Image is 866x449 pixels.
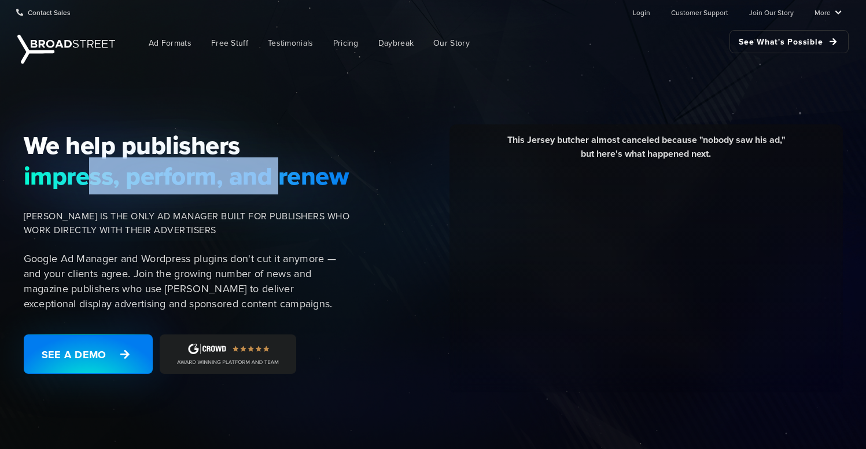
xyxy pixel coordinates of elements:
[749,1,794,24] a: Join Our Story
[729,30,849,53] a: See What's Possible
[24,251,350,311] p: Google Ad Manager and Wordpress plugins don't cut it anymore — and your clients agree. Join the g...
[268,37,314,49] span: Testimonials
[24,161,350,191] span: impress, perform, and renew
[259,30,322,56] a: Testimonials
[16,1,71,24] a: Contact Sales
[633,1,650,24] a: Login
[433,37,470,49] span: Our Story
[378,37,414,49] span: Daybreak
[333,37,359,49] span: Pricing
[211,37,248,49] span: Free Stuff
[140,30,200,56] a: Ad Formats
[149,37,191,49] span: Ad Formats
[458,133,834,170] div: This Jersey butcher almost canceled because "nobody saw his ad," but here's what happened next.
[24,334,153,374] a: See a Demo
[24,130,350,160] span: We help publishers
[370,30,422,56] a: Daybreak
[425,30,478,56] a: Our Story
[671,1,728,24] a: Customer Support
[24,209,350,237] span: [PERSON_NAME] IS THE ONLY AD MANAGER BUILT FOR PUBLISHERS WHO WORK DIRECTLY WITH THEIR ADVERTISERS
[121,24,849,62] nav: Main
[815,1,842,24] a: More
[17,35,115,64] img: Broadstreet | The Ad Manager for Small Publishers
[325,30,367,56] a: Pricing
[458,170,834,381] iframe: YouTube video player
[202,30,257,56] a: Free Stuff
